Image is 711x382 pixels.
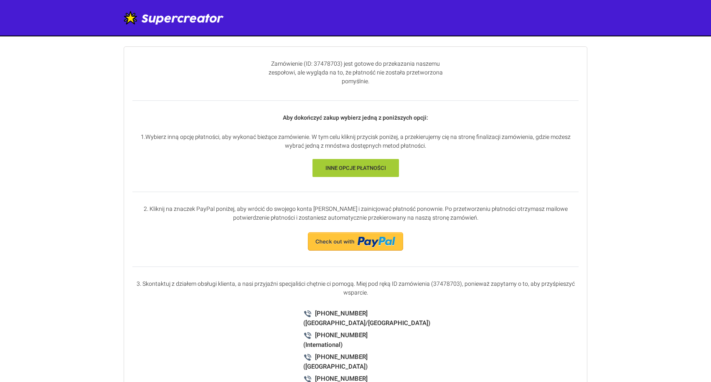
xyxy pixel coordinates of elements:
a: inne opcje płatności [312,159,399,177]
a: [PHONE_NUMBER] ([GEOGRAPHIC_DATA]) [303,352,368,371]
a: [PHONE_NUMBER] ([GEOGRAPHIC_DATA]/[GEOGRAPHIC_DATA]) [303,309,430,328]
img: phone-icon.png [303,354,312,361]
p: Aby dokończyć zakup wybierz jedną z poniższych opcji: [132,101,579,122]
p: Zamówienie (ID: 37478703) jest gotowe do przekazania naszemu zespołowi, ale wygląda na to, że pła... [262,55,449,86]
img: phone-icon.png [303,310,312,318]
img: paypal-button.png [307,231,404,251]
p: 3. Skontaktuj z działem obsługi klienta, a nasi przyjaźni specjaliści chętnie ci pomogą. Miej pod... [132,267,579,297]
img: Logo [124,4,224,31]
p: 1.Wybierz inną opcję płatności, aby wykonać bieżące zamówienie. W tym celu kliknij przycisk poniż... [132,133,579,150]
p: 2. Kliknij na znaczek PayPal poniżej, aby wrócić do swojego konta [PERSON_NAME] i zainicjować pła... [132,192,579,222]
img: phone-icon.png [303,332,312,340]
a: [PHONE_NUMBER] (International) [303,331,368,349]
